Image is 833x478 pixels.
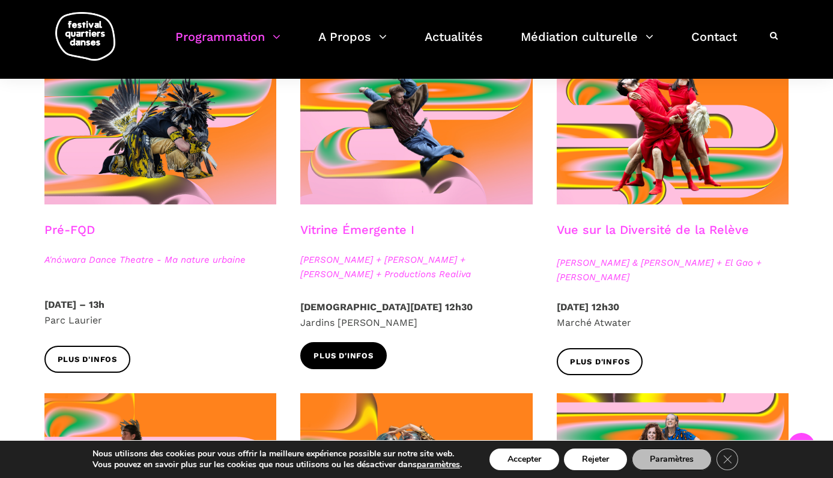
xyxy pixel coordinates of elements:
[300,301,473,313] strong: [DEMOGRAPHIC_DATA][DATE] 12h30
[44,346,131,373] a: Plus d'infos
[300,222,414,253] h3: Vitrine Émergente I
[570,356,630,369] span: Plus d'infos
[55,12,115,61] img: logo-fqd-med
[557,222,749,253] h3: Vue sur la Diversité de la Relève
[175,26,280,62] a: Programmation
[557,348,643,375] a: Plus d'infos
[300,299,533,330] p: Jardins [PERSON_NAME]
[318,26,387,62] a: A Propos
[417,459,460,470] button: paramètres
[489,449,559,470] button: Accepter
[44,299,105,310] strong: [DATE] – 13h
[564,449,627,470] button: Rejeter
[58,354,118,366] span: Plus d'infos
[314,350,374,363] span: Plus d'infos
[425,26,483,62] a: Actualités
[300,342,387,369] a: Plus d'infos
[300,253,533,281] span: [PERSON_NAME] + [PERSON_NAME] + [PERSON_NAME] + Productions Realiva
[632,449,712,470] button: Paramètres
[44,253,277,267] span: A'nó:wara Dance Theatre - Ma nature urbaine
[92,449,462,459] p: Nous utilisons des cookies pour vous offrir la meilleure expérience possible sur notre site web.
[557,299,789,330] p: Marché Atwater
[44,222,95,253] h3: Pré-FQD
[716,449,738,470] button: Close GDPR Cookie Banner
[521,26,653,62] a: Médiation culturelle
[557,301,619,313] strong: [DATE] 12h30
[691,26,737,62] a: Contact
[557,256,789,284] span: [PERSON_NAME] & [PERSON_NAME] + El Gao + [PERSON_NAME]
[92,459,462,470] p: Vous pouvez en savoir plus sur les cookies que nous utilisons ou les désactiver dans .
[44,297,277,328] p: Parc Laurier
